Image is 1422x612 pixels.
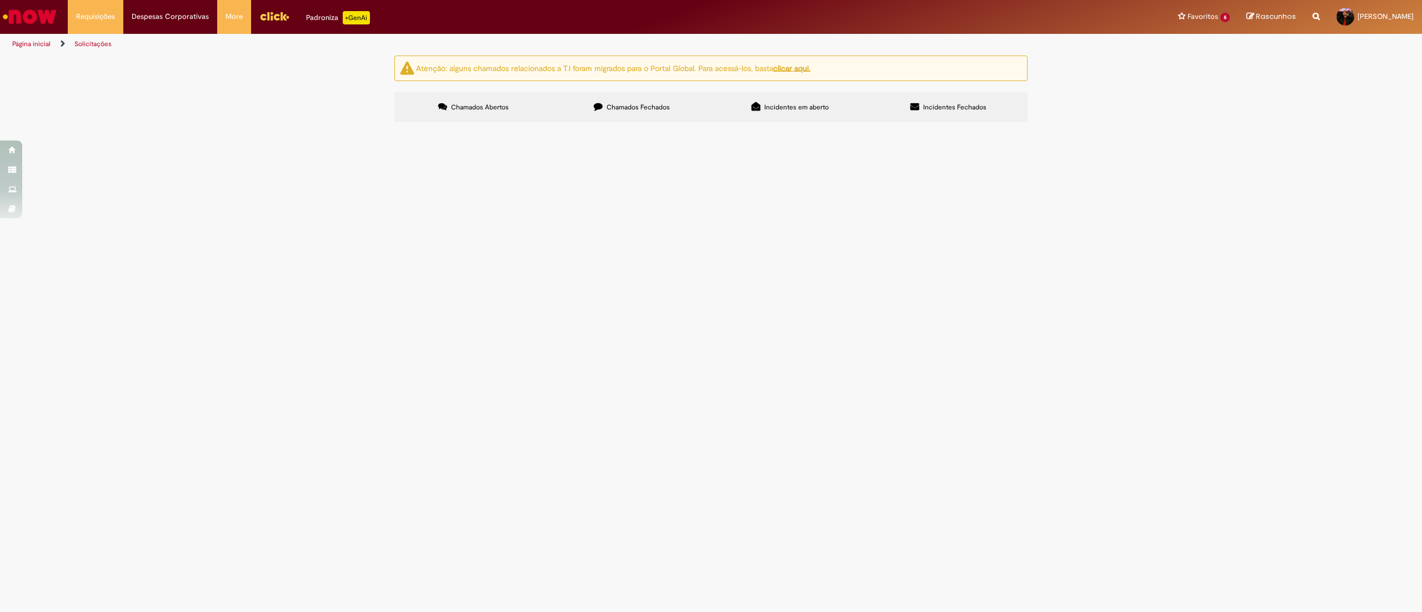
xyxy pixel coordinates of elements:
[1,6,58,28] img: ServiceNow
[12,39,51,48] a: Página inicial
[343,11,370,24] p: +GenAi
[1220,13,1230,22] span: 6
[607,103,670,112] span: Chamados Fechados
[451,103,509,112] span: Chamados Abertos
[1246,12,1296,22] a: Rascunhos
[76,11,115,22] span: Requisições
[306,11,370,24] div: Padroniza
[764,103,829,112] span: Incidentes em aberto
[416,63,810,73] ng-bind-html: Atenção: alguns chamados relacionados a T.I foram migrados para o Portal Global. Para acessá-los,...
[74,39,112,48] a: Solicitações
[923,103,987,112] span: Incidentes Fechados
[1358,12,1414,21] span: [PERSON_NAME]
[226,11,243,22] span: More
[259,8,289,24] img: click_logo_yellow_360x200.png
[132,11,209,22] span: Despesas Corporativas
[1256,11,1296,22] span: Rascunhos
[8,34,940,54] ul: Trilhas de página
[1188,11,1218,22] span: Favoritos
[773,63,810,73] a: clicar aqui.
